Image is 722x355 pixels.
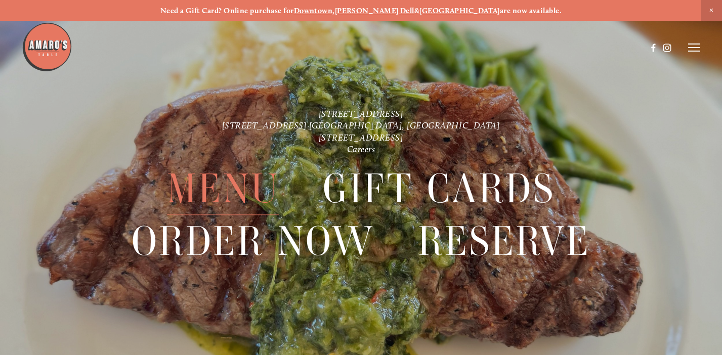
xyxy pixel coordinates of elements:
a: Careers [347,144,375,155]
a: [GEOGRAPHIC_DATA] [419,6,500,15]
a: Menu [167,162,279,214]
a: [STREET_ADDRESS] [319,108,404,119]
a: Gift Cards [323,162,555,214]
strong: & [414,6,419,15]
strong: Need a Gift Card? Online purchase for [160,6,294,15]
span: Menu [167,162,279,215]
a: Order Now [132,215,374,268]
strong: , [332,6,334,15]
a: [STREET_ADDRESS] [GEOGRAPHIC_DATA], [GEOGRAPHIC_DATA] [222,120,500,131]
a: [PERSON_NAME] Dell [335,6,414,15]
a: [STREET_ADDRESS] [319,132,404,143]
span: Gift Cards [323,162,555,215]
a: Downtown [294,6,333,15]
img: Amaro's Table [22,22,72,72]
a: Reserve [418,215,590,268]
strong: are now available. [500,6,562,15]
